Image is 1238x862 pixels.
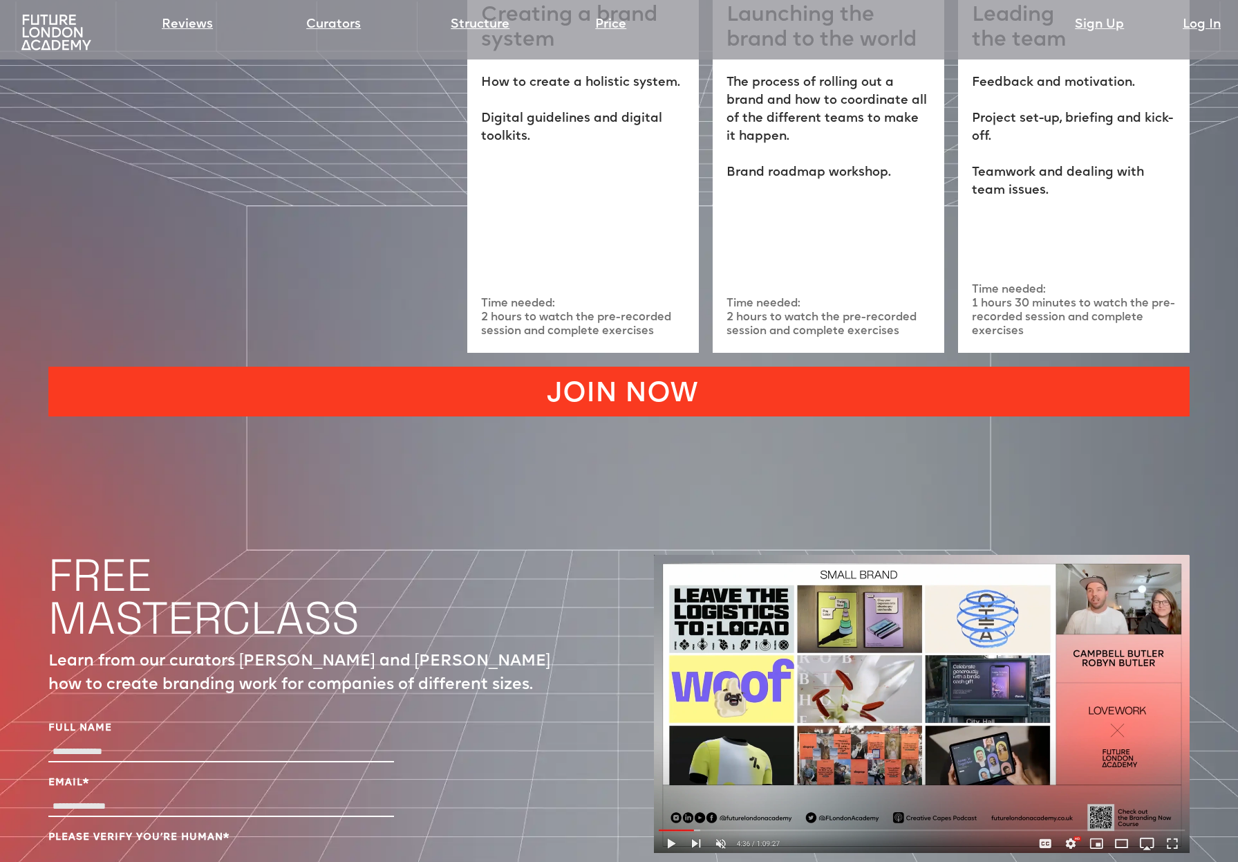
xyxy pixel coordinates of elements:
label: Full Name [48,722,394,735]
h1: FREE MASTERCLASS [48,554,359,640]
p: How to create a holistic system. Digital guidelines and digital toolkits. [481,74,685,146]
p: Time needed: 2 hours to watch the pre-recorded session and complete exercises [726,297,930,339]
p: Learn from our curators [PERSON_NAME] and [PERSON_NAME] how to create branding work for companies... [48,650,585,697]
a: Curators [306,15,361,35]
a: Log In [1183,15,1221,35]
label: Email [48,776,394,790]
a: Sign Up [1075,15,1124,35]
label: Please verify you’re human [48,831,394,845]
a: Structure [451,15,509,35]
p: The process of rolling out a brand and how to coordinate all of the different teams to make it ha... [726,74,930,182]
p: Feedback and motivation. Project set-up, briefing and kick-off. Teamwork and dealing with team is... [972,74,1176,200]
a: Price [595,15,626,35]
p: Time needed: 1 hours 30 minutes to watch the pre-recorded session and complete exercises [972,284,1176,339]
a: Reviews [162,15,213,35]
p: Time needed: 2 hours to watch the pre-recorded session and complete exercises [481,297,685,339]
a: JOIN NOW [48,367,1190,416]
